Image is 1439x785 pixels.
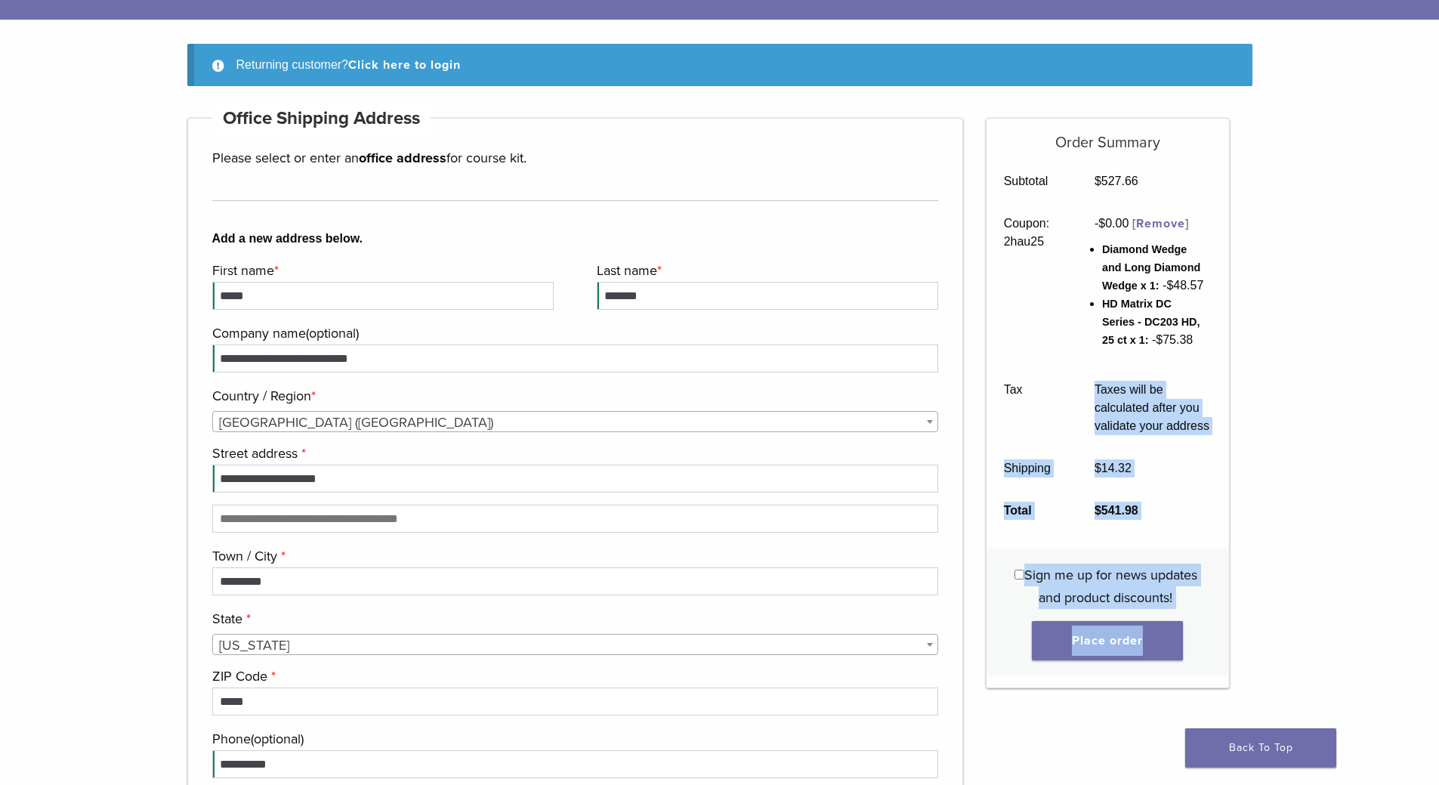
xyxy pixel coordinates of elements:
td: Taxes will be calculated after you validate your address [1077,369,1228,447]
bdi: 527.66 [1095,175,1138,187]
input: Sign me up for news updates and product discounts! [1014,570,1024,579]
a: Remove 2hau25 coupon [1132,216,1189,231]
div: Returning customer? [187,44,1252,86]
span: United States (US) [213,412,938,433]
h5: Order Summary [987,119,1229,152]
span: 0.00 [1098,217,1129,230]
strong: office address [359,150,446,166]
label: Country / Region [212,385,935,407]
label: Phone [212,728,935,750]
h4: Office Shipping Address [212,100,431,137]
span: $ [1156,333,1163,346]
span: - 48.57 [1163,279,1203,292]
span: HD Matrix DC Series - DC203 HD, 25 ct x 1: [1102,298,1200,346]
span: Sign me up for news updates and product discounts! [1024,567,1197,606]
bdi: 14.32 [1095,462,1132,474]
span: (optional) [306,325,359,342]
span: Country / Region [212,411,939,432]
th: Tax [987,369,1077,447]
span: $ [1095,175,1101,187]
label: Last name [597,259,934,282]
button: Place order [1032,621,1183,660]
th: Subtotal [987,160,1077,202]
label: ZIP Code [212,665,935,688]
span: Arkansas [213,635,938,656]
p: Please select or enter an for course kit. [212,147,939,169]
span: (optional) [251,731,304,747]
label: Company name [212,322,935,345]
label: State [212,607,935,630]
b: Add a new address below. [212,230,939,248]
td: - [1077,202,1228,369]
label: Town / City [212,545,935,567]
label: First name [212,259,550,282]
th: Coupon: 2hau25 [987,202,1077,369]
span: - 75.38 [1152,333,1193,346]
label: Street address [212,442,935,465]
a: Back To Top [1185,728,1336,768]
span: $ [1095,504,1101,517]
th: Total [987,490,1077,532]
span: Diamond Wedge and Long Diamond Wedge x 1: [1102,243,1200,292]
span: $ [1098,217,1105,230]
a: Click here to login [348,57,461,73]
th: Shipping [987,447,1077,490]
span: $ [1095,462,1101,474]
span: $ [1166,279,1173,292]
span: State [212,634,939,655]
bdi: 541.98 [1095,504,1138,517]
